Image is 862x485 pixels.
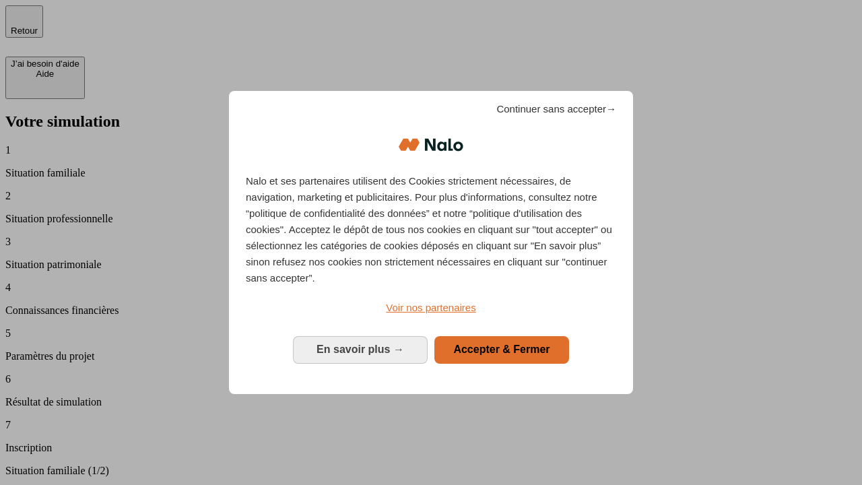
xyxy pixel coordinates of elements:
span: Accepter & Fermer [453,344,550,355]
button: Accepter & Fermer: Accepter notre traitement des données et fermer [434,336,569,363]
span: En savoir plus → [317,344,404,355]
p: Nalo et ses partenaires utilisent des Cookies strictement nécessaires, de navigation, marketing e... [246,173,616,286]
button: En savoir plus: Configurer vos consentements [293,336,428,363]
span: Continuer sans accepter→ [496,101,616,117]
a: Voir nos partenaires [246,300,616,316]
span: Voir nos partenaires [386,302,475,313]
img: Logo [399,125,463,165]
div: Bienvenue chez Nalo Gestion du consentement [229,91,633,393]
